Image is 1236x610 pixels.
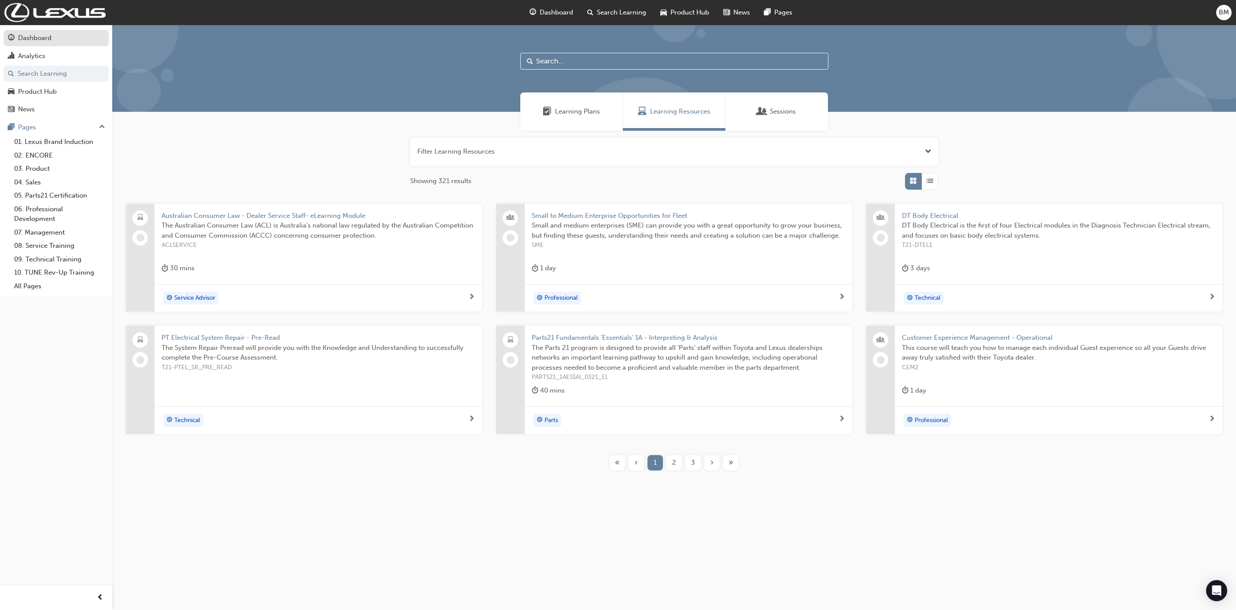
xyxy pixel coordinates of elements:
[608,455,627,470] button: First page
[866,326,1222,434] a: Customer Experience Management - OperationalThis course will teach you how to manage each individ...
[691,458,695,468] span: 3
[623,92,725,131] a: Learning ResourcesLearning Resources
[544,415,558,426] span: Parts
[11,135,109,149] a: 01. Lexus Brand Induction
[902,263,909,274] span: duration-icon
[925,147,931,157] button: Open the filter
[126,204,482,312] a: Australian Consumer Law - Dealer Service Staff- eLearning ModuleThe Australian Consumer Law (ACL)...
[902,240,1215,250] span: T21-DTEL1
[544,293,578,303] span: Professional
[4,66,109,82] a: Search Learning
[703,455,721,470] button: Next page
[162,263,195,274] div: 30 mins
[11,279,109,293] a: All Pages
[11,239,109,253] a: 08. Service Training
[532,385,538,396] span: duration-icon
[902,385,926,396] div: 1 day
[1209,415,1215,423] span: next-icon
[721,455,740,470] button: Last page
[4,28,109,119] button: DashboardAnalyticsSearch LearningProduct HubNews
[1209,294,1215,301] span: next-icon
[728,458,733,468] span: »
[654,458,657,468] span: 1
[672,458,676,468] span: 2
[878,212,884,224] span: people-icon
[927,176,933,186] span: List
[638,107,647,117] span: Learning Resources
[496,204,852,312] a: Small to Medium Enterprise Opportunities for FleetSmall and medium enterprises (SME) can provide ...
[543,107,552,117] span: Learning Plans
[520,92,623,131] a: Learning PlansLearning Plans
[627,455,646,470] button: Previous page
[126,326,482,434] a: PT Electrical System Repair - Pre-ReadThe System Repair Preread will provide you with the Knowled...
[877,234,885,242] span: learningRecordVerb_NONE-icon
[1219,7,1229,18] span: BM
[839,294,845,301] span: next-icon
[532,333,845,343] span: Parts21 Fundamentals 'Essentials' 1A - Interpreting & Analysis
[99,121,105,133] span: up-icon
[733,7,750,18] span: News
[162,220,475,240] span: The Australian Consumer Law (ACL) is Australia's national law regulated by the Australian Competi...
[18,33,51,43] div: Dashboard
[660,7,667,18] span: car-icon
[532,385,565,396] div: 40 mins
[162,263,168,274] span: duration-icon
[532,372,845,382] span: PARTS21_1AESSAI_0321_EL
[4,101,109,118] a: News
[587,7,593,18] span: search-icon
[166,293,173,304] span: target-icon
[11,253,109,266] a: 09. Technical Training
[166,415,173,426] span: target-icon
[555,107,600,117] span: Learning Plans
[522,4,580,22] a: guage-iconDashboard
[723,7,730,18] span: news-icon
[532,240,845,250] span: SME
[508,334,514,346] span: laptop-icon
[902,363,1215,373] span: CEM2
[537,293,543,304] span: target-icon
[650,107,710,117] span: Learning Resources
[137,334,143,346] span: laptop-icon
[8,34,15,42] span: guage-icon
[520,53,828,70] input: Search...
[764,7,771,18] span: pages-icon
[902,333,1215,343] span: Customer Experience Management - Operational
[532,220,845,240] span: Small and medium enterprises (SME) can provide you with a great opportunity to grow your business...
[162,363,475,373] span: T21-PTEL_SR_PRE_READ
[468,294,475,301] span: next-icon
[710,458,714,468] span: ›
[11,202,109,226] a: 06. Professional Development
[162,211,475,221] span: Australian Consumer Law - Dealer Service Staff- eLearning Module
[174,293,215,303] span: Service Advisor
[770,107,796,117] span: Sessions
[410,176,471,186] span: Showing 321 results
[1206,580,1227,601] div: Open Intercom Messenger
[532,263,556,274] div: 1 day
[915,293,941,303] span: Technical
[11,226,109,239] a: 07. Management
[665,455,684,470] button: Page 2
[4,84,109,100] a: Product Hub
[902,385,909,396] span: duration-icon
[580,4,653,22] a: search-iconSearch Learning
[18,51,45,61] div: Analytics
[540,7,573,18] span: Dashboard
[11,189,109,202] a: 05. Parts21 Certification
[162,240,475,250] span: ACLSERVICE
[4,3,106,22] img: Trak
[136,356,144,364] span: learningRecordVerb_NONE-icon
[646,455,665,470] button: Page 1
[8,88,15,96] span: car-icon
[97,592,103,603] span: prev-icon
[902,220,1215,240] span: DT Body Electrical is the first of four Electrical modules in the Diagnosis Technician Electrical...
[162,333,475,343] span: PT Electrical System Repair - Pre-Read
[11,149,109,162] a: 02. ENCORE
[4,48,109,64] a: Analytics
[4,30,109,46] a: Dashboard
[910,176,916,186] span: Grid
[653,4,716,22] a: car-iconProduct Hub
[902,343,1215,363] span: This course will teach you how to manage each individual Guest experience so all your Guests driv...
[839,415,845,423] span: next-icon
